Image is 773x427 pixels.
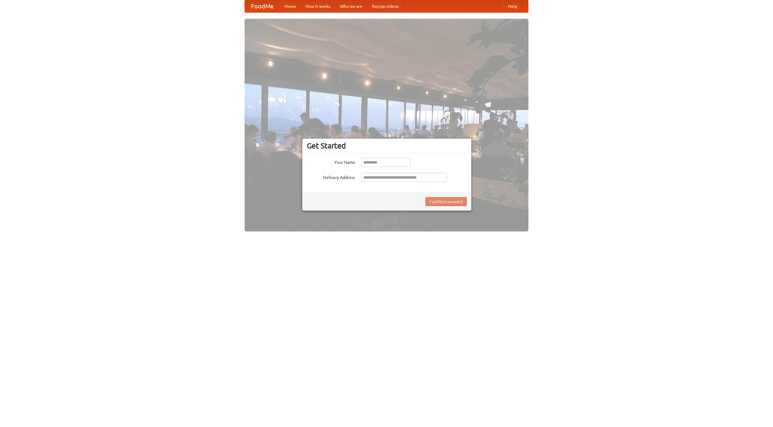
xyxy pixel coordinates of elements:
a: Home [280,0,301,12]
label: Delivery Address [307,173,355,180]
h3: Get Started [307,141,467,150]
a: FoodMe [245,0,280,12]
a: Who we are [335,0,367,12]
button: Find Restaurants! [425,197,467,206]
label: Your Name [307,158,355,165]
a: Help [503,0,522,12]
a: Recipe videos [367,0,403,12]
a: How it works [301,0,335,12]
